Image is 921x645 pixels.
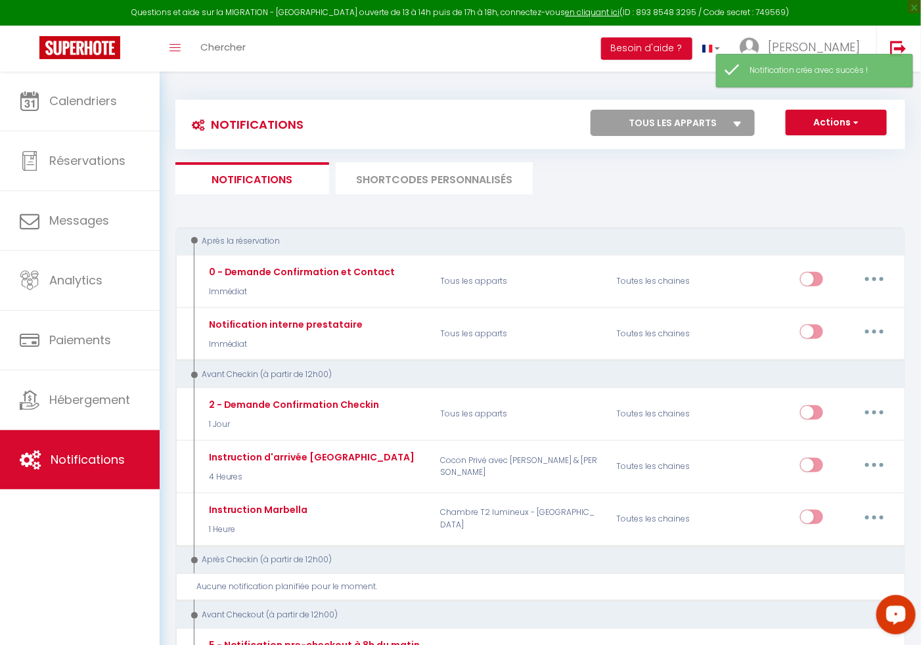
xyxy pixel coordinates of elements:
span: Chercher [200,40,246,54]
span: Calendriers [49,93,117,109]
span: Hébergement [49,391,130,408]
div: Toutes les chaines [608,315,725,353]
p: Tous les apparts [432,262,608,300]
div: Instruction Marbella [206,502,308,517]
p: 4 Heures [206,471,415,483]
p: 1 Heure [206,523,308,536]
p: Immédiat [206,338,363,351]
div: Toutes les chaines [608,500,725,538]
img: ... [740,37,759,57]
div: Après la réservation [188,235,880,248]
div: Instruction d'arrivée [GEOGRAPHIC_DATA] [206,450,415,464]
p: Tous les apparts [432,395,608,434]
p: Tous les apparts [432,315,608,353]
a: ... [PERSON_NAME] [730,26,876,72]
p: Immédiat [206,286,395,298]
li: Notifications [175,162,329,194]
div: Toutes les chaines [608,262,725,300]
a: Chercher [191,26,256,72]
div: 2 - Demande Confirmation Checkin [206,397,380,412]
button: Actions [786,110,887,136]
iframe: LiveChat chat widget [866,590,921,645]
div: Avant Checkin (à partir de 12h00) [188,368,880,381]
a: en cliquant ici [566,7,620,18]
div: Notification interne prestataire [206,317,363,332]
h3: Notifications [185,110,303,139]
span: Notifications [51,451,125,468]
p: Cocon Privé avec [PERSON_NAME] & [PERSON_NAME] [432,448,608,486]
button: Besoin d'aide ? [601,37,692,60]
span: Analytics [49,272,102,288]
div: Notification crée avec succès ! [750,64,899,77]
li: SHORTCODES PERSONNALISÉS [336,162,533,194]
span: Réservations [49,152,125,169]
span: Paiements [49,332,111,348]
img: Super Booking [39,36,120,59]
div: Après Checkin (à partir de 12h00) [188,554,880,566]
div: Aucune notification planifiée pour le moment. [197,581,893,593]
p: 1 Jour [206,418,380,431]
span: [PERSON_NAME] [768,39,860,55]
div: Toutes les chaines [608,395,725,434]
img: logout [890,40,907,56]
div: Avant Checkout (à partir de 12h00) [188,609,880,621]
div: Toutes les chaines [608,448,725,486]
span: Messages [49,212,109,229]
div: 0 - Demande Confirmation et Contact [206,265,395,279]
p: Chambre T2 lumineux - [GEOGRAPHIC_DATA] [432,500,608,538]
